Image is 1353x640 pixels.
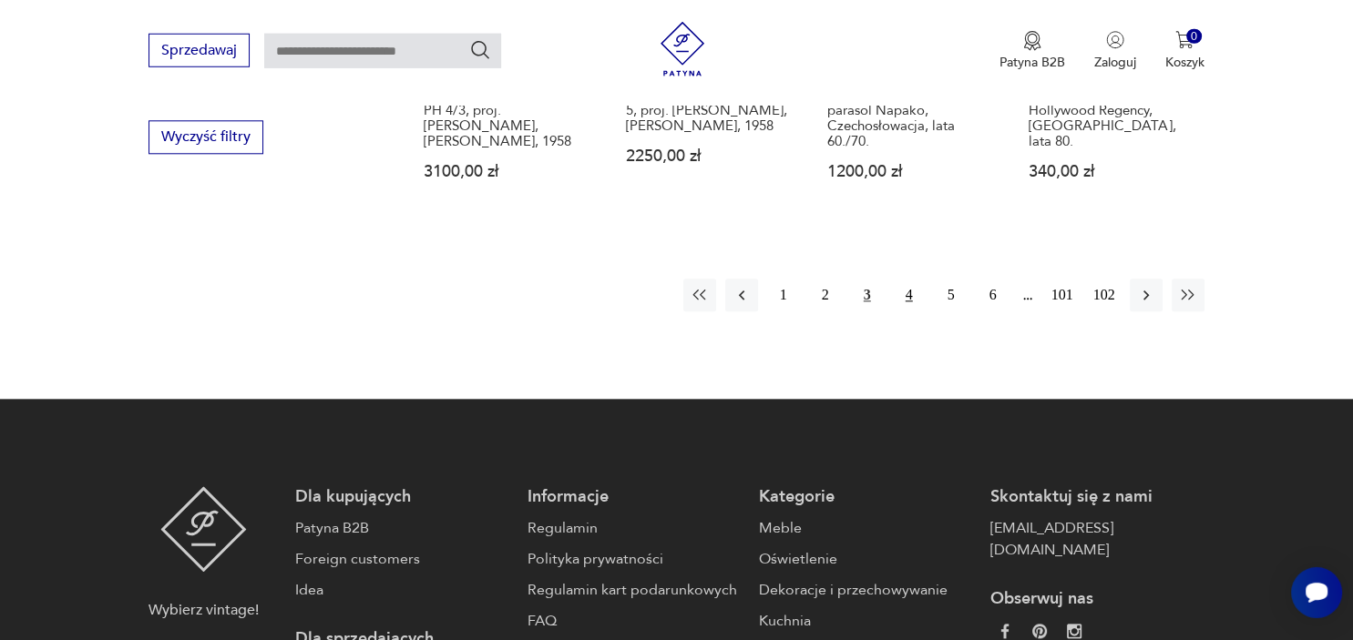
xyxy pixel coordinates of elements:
[1165,54,1204,71] p: Koszyk
[1088,279,1121,312] button: 102
[999,31,1065,71] button: Patyna B2B
[528,549,741,571] a: Polityka prywatności
[851,279,884,312] button: 3
[295,518,508,540] a: Patyna B2B
[626,88,793,135] h3: Duńska vintage lampa PH 5, proj. [PERSON_NAME], [PERSON_NAME], 1958
[149,121,263,155] button: Wyczyść filtry
[809,279,842,312] button: 2
[977,279,1010,312] button: 6
[827,165,994,180] p: 1200,00 zł
[827,88,994,150] h3: Lampa sufitowa typu parasol Napako, Czechosłowacja, lata 60./70.
[1186,29,1202,45] div: 0
[1046,279,1079,312] button: 101
[424,88,590,150] h3: Para duńskich vintage lamp PH 4/3, proj. [PERSON_NAME], [PERSON_NAME], 1958
[655,22,710,76] img: Patyna - sklep z meblami i dekoracjami vintage
[149,34,250,67] button: Sprzedawaj
[626,149,793,165] p: 2250,00 zł
[469,39,491,61] button: Szukaj
[1291,567,1342,618] iframe: Smartsupp widget button
[999,54,1065,71] p: Patyna B2B
[1106,31,1124,49] img: Ikonka użytkownika
[1032,625,1047,639] img: 37d27d81a828e637adc9f9cb2e3d3a8a.webp
[759,611,972,633] a: Kuchnia
[528,580,741,602] a: Regulamin kart podarunkowych
[990,589,1204,611] p: Obserwuj nas
[990,518,1204,562] a: [EMAIL_ADDRESS][DOMAIN_NAME]
[999,31,1065,71] a: Ikona medaluPatyna B2B
[528,487,741,509] p: Informacje
[759,549,972,571] a: Oświetlenie
[893,279,926,312] button: 4
[1165,31,1204,71] button: 0Koszyk
[528,611,741,633] a: FAQ
[295,549,508,571] a: Foreign customers
[1029,88,1195,150] h3: Lampa sufitowa z kwiatami Hollywood Regency, [GEOGRAPHIC_DATA], lata 80.
[759,487,972,509] p: Kategorie
[295,487,508,509] p: Dla kupujących
[998,625,1012,639] img: da9060093f698e4c3cedc1453eec5031.webp
[160,487,247,573] img: Patyna - sklep z meblami i dekoracjami vintage
[1067,625,1081,639] img: c2fd9cf7f39615d9d6839a72ae8e59e5.webp
[990,487,1204,509] p: Skontaktuj się z nami
[149,600,259,622] p: Wybierz vintage!
[767,279,800,312] button: 1
[424,165,590,180] p: 3100,00 zł
[1094,54,1136,71] p: Zaloguj
[759,580,972,602] a: Dekoracje i przechowywanie
[149,46,250,58] a: Sprzedawaj
[295,580,508,602] a: Idea
[1029,165,1195,180] p: 340,00 zł
[1023,31,1041,51] img: Ikona medalu
[1175,31,1194,49] img: Ikona koszyka
[759,518,972,540] a: Meble
[528,518,741,540] a: Regulamin
[935,279,968,312] button: 5
[1094,31,1136,71] button: Zaloguj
